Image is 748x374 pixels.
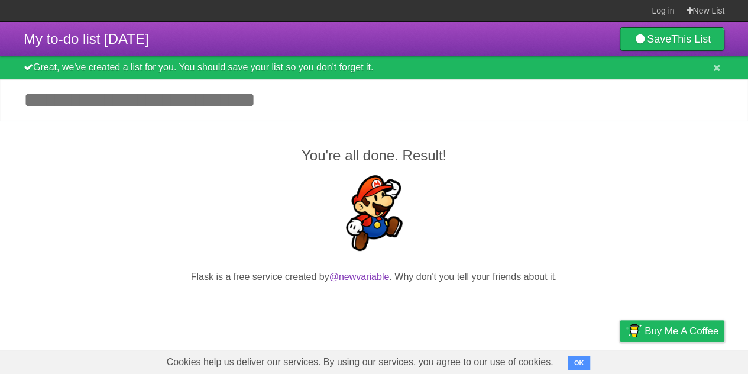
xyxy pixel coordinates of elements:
[626,321,642,341] img: Buy me a coffee
[329,272,390,282] a: @newvariable
[568,356,591,370] button: OK
[645,321,718,341] span: Buy me a coffee
[336,175,412,251] img: Super Mario
[24,270,724,284] p: Flask is a free service created by . Why don't you tell your friends about it.
[24,31,149,47] span: My to-do list [DATE]
[24,145,724,166] h2: You're all done. Result!
[620,27,724,51] a: SaveThis List
[353,299,396,315] iframe: X Post Button
[671,33,711,45] b: This List
[155,350,565,374] span: Cookies help us deliver our services. By using our services, you agree to our use of cookies.
[620,320,724,342] a: Buy me a coffee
